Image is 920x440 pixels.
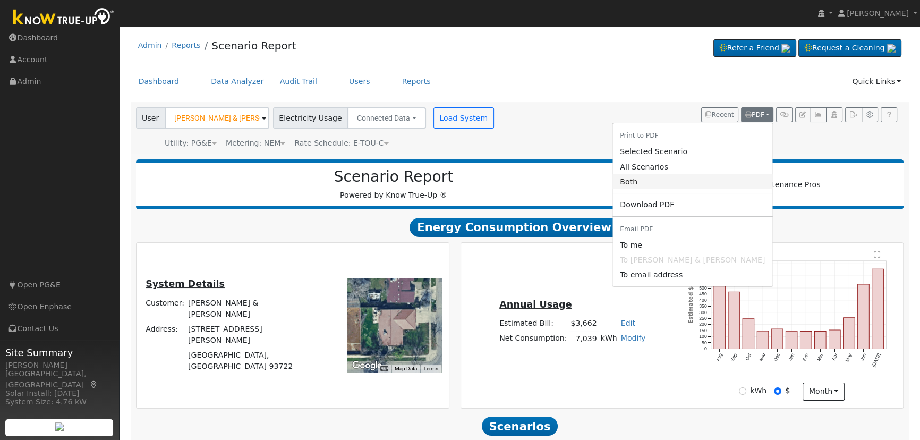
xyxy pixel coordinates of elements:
text: 400 [699,298,707,303]
button: Map Data [395,365,417,373]
rect: onclick="" [786,331,797,349]
td: Estimated Bill: [498,316,569,331]
div: Utility: PG&E [165,138,217,149]
u: System Details [146,278,225,289]
button: Connected Data [347,107,426,129]
a: Reports [172,41,200,49]
rect: onclick="" [814,332,826,349]
span: Scenarios [482,417,558,436]
a: Selected Scenario [612,145,772,159]
span: PDF [745,111,764,119]
text: May [845,352,853,363]
button: PDF [741,107,773,122]
text: Nov [758,352,766,362]
text: 500 [699,285,707,291]
u: Annual Usage [499,299,572,310]
a: Data Analyzer [203,72,272,91]
div: Metering: NEM [226,138,285,149]
div: [GEOGRAPHIC_DATA], [GEOGRAPHIC_DATA] [5,368,114,391]
text: 150 [699,328,707,333]
text: Oct [744,352,752,361]
div: [PERSON_NAME] [5,360,114,371]
span: [PERSON_NAME] [847,9,909,18]
text: 300 [699,310,707,315]
div: Powered by Know True-Up ® [141,168,646,201]
text: Estimated $ [687,286,693,324]
a: Reports [394,72,439,91]
text: Apr [831,352,839,361]
text: 200 [699,322,707,327]
rect: onclick="" [844,318,855,349]
a: Map [89,380,99,389]
button: Multi-Series Graph [810,107,826,122]
rect: onclick="" [714,275,726,349]
button: Settings [862,107,878,122]
a: Terms [423,366,438,371]
button: Load System [433,107,494,129]
a: Edit [621,319,635,327]
text: 250 [699,316,707,321]
text: Feb [802,352,810,362]
h2: Scenario Report [147,168,641,186]
text: 350 [699,303,707,309]
input: Select a User [165,107,269,129]
td: Customer: [144,295,186,321]
a: dgibby024@gmail.com [612,238,772,252]
input: kWh [739,387,746,395]
a: Both [612,174,772,189]
text: Aug [715,352,723,362]
a: Dashboard [131,72,188,91]
a: All Scenarios [612,159,772,174]
text: 50 [702,340,707,345]
button: Generate Report Link [776,107,793,122]
rect: onclick="" [800,332,812,349]
text: 100 [699,334,707,340]
label: kWh [750,385,766,396]
td: $3,662 [569,316,599,331]
rect: onclick="" [743,318,754,349]
span: Energy Consumption Overview [410,218,629,237]
a: Open this area in Google Maps (opens a new window) [350,359,385,373]
rect: onclick="" [757,331,769,349]
span: No email [612,252,772,267]
td: [PERSON_NAME] & [PERSON_NAME] [186,295,313,321]
text: Mar [816,352,824,362]
a: Modify [621,334,646,342]
rect: onclick="" [728,292,740,349]
a: Users [341,72,378,91]
button: Export Interval Data [845,107,862,122]
button: Edit User [795,107,810,122]
a: To email address [612,267,772,282]
a: Scenario Report [211,39,296,52]
a: Download PDF [612,197,772,212]
text: 0 [704,346,707,351]
text: Sep [729,352,738,362]
a: Quick Links [844,72,909,91]
td: Net Consumption: [498,331,569,346]
div: System Size: 4.76 kW [5,396,114,408]
li: Print to PDF [612,127,772,145]
a: Refer a Friend [713,39,796,57]
button: month [803,383,845,401]
text: Jan [787,352,795,361]
td: kWh [599,331,619,346]
button: Login As [826,107,842,122]
a: Request a Cleaning [798,39,901,57]
img: Google [350,359,385,373]
text:  [874,251,881,258]
a: Help Link [881,107,897,122]
img: Know True-Up [8,6,120,30]
a: Audit Trail [272,72,325,91]
rect: onclick="" [771,329,783,349]
td: [GEOGRAPHIC_DATA], [GEOGRAPHIC_DATA] 93722 [186,348,313,374]
li: Email PDF [612,221,772,238]
input: $ [774,387,781,395]
td: Address: [144,321,186,348]
label: $ [785,385,790,396]
img: retrieve [55,422,64,431]
span: Site Summary [5,345,114,360]
img: retrieve [781,44,790,53]
button: Keyboard shortcuts [380,365,388,373]
rect: onclick="" [829,330,841,349]
button: Recent [701,107,738,122]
